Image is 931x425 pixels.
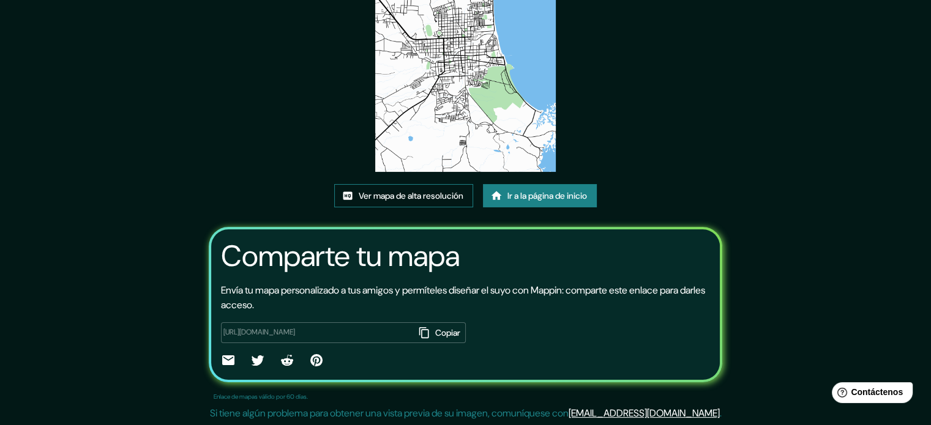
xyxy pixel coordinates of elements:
[214,393,308,401] font: Enlace de mapas válido por 60 días.
[822,377,918,412] iframe: Lanzador de widgets de ayuda
[569,407,720,419] a: [EMAIL_ADDRESS][DOMAIN_NAME]
[483,184,597,207] a: Ir a la página de inicio
[221,237,460,275] font: Comparte tu mapa
[359,190,463,201] font: Ver mapa de alta resolución
[435,327,460,338] font: Copiar
[210,407,569,419] font: Si tiene algún problema para obtener una vista previa de su imagen, comuníquese con
[507,190,587,201] font: Ir a la página de inicio
[334,184,473,207] a: Ver mapa de alta resolución
[720,407,722,419] font: .
[415,322,466,343] button: Copiar
[221,284,705,311] font: Envía tu mapa personalizado a tus amigos y permíteles diseñar el suyo con Mappin: comparte este e...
